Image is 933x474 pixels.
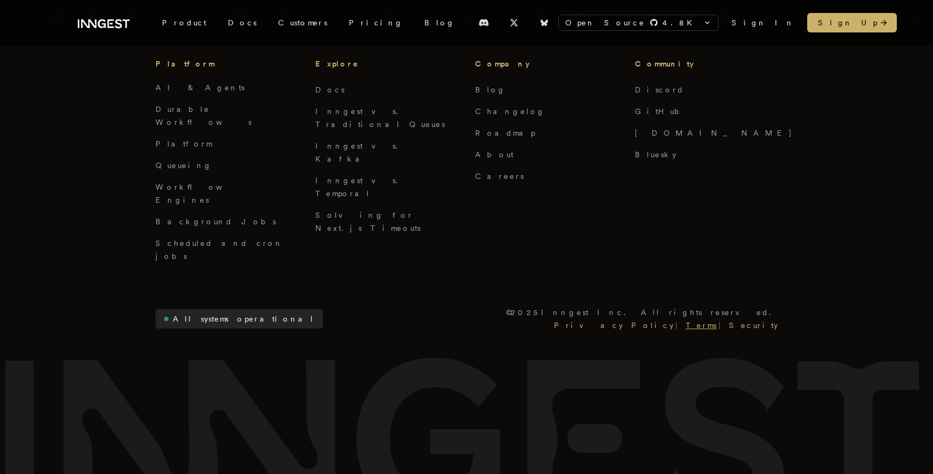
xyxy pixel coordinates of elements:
a: Docs [217,13,267,32]
div: | [719,319,727,332]
a: Blog [475,85,506,94]
h3: Community [635,57,777,70]
a: Sign Up [807,13,897,32]
a: Queueing [155,161,212,170]
a: Customers [267,13,338,32]
a: X [502,14,526,31]
a: Security [727,319,777,332]
a: Privacy Policy [552,319,675,332]
a: AI & Agents [155,83,245,92]
a: Bluesky [635,150,676,159]
a: Background Jobs [155,217,276,226]
a: Inngest vs. Temporal [315,176,404,198]
a: Workflow Engines [155,183,248,204]
a: Discord [635,85,684,94]
a: Blog [414,13,465,32]
a: Scheduled and cron jobs [155,239,283,261]
p: © 2025 Inngest Inc. All rights reserved. [506,306,777,319]
a: Sign In [732,17,794,28]
a: Bluesky [532,14,556,31]
a: Pricing [338,13,414,32]
a: Solving for Next.js Timeouts [315,211,421,232]
a: Durable Workflows [155,105,252,126]
a: Careers [475,172,524,181]
a: Inngest vs. Kafka [315,142,404,163]
a: Discord [472,14,496,31]
h3: Explore [315,57,458,70]
div: Product [151,13,217,32]
a: Roadmap [475,129,535,137]
a: About [475,150,513,159]
h3: Platform [155,57,298,70]
div: | [675,319,684,332]
a: Changelog [475,107,545,116]
a: Inngest vs. Traditional Queues [315,107,445,129]
h3: Company [475,57,618,70]
a: Platform [155,139,212,148]
a: All systems operational [155,309,323,329]
a: Docs [315,85,344,94]
a: [DOMAIN_NAME] [635,129,793,137]
a: GitHub [635,107,686,116]
span: 4.8 K [662,17,699,28]
a: Terms [684,319,719,332]
span: Open Source [565,17,645,28]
